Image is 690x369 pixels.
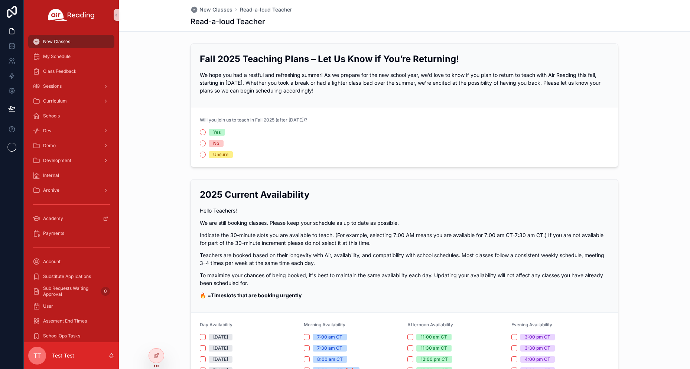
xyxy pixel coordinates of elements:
span: Evening Availability [511,322,552,327]
span: Curriculum [43,98,67,104]
a: Assement End Times [28,314,114,328]
span: Dev [43,128,52,134]
span: Afternoon Availability [407,322,453,327]
div: [DATE] [213,356,228,363]
span: Account [43,259,61,265]
a: Internal [28,169,114,182]
h2: Fall 2025 Teaching Plans – Let Us Know if You’re Returning! [200,53,609,65]
a: Read-a-loud Teacher [240,6,292,13]
p: Hello Teachers! [200,207,609,214]
p: To maximize your chances of being booked, it's best to maintain the same availability each day. U... [200,271,609,287]
a: Substitute Applications [28,270,114,283]
a: Archive [28,184,114,197]
span: Sessions [43,83,62,89]
div: Yes [213,129,221,136]
a: Development [28,154,114,167]
span: Internal [43,172,59,178]
span: User [43,303,53,309]
div: 11:00 am CT [421,334,447,340]
span: Morning Availability [304,322,345,327]
span: Schools [43,113,60,119]
span: Assement End Times [43,318,87,324]
span: Development [43,158,71,164]
strong: Timeslots that are booking urgently [211,292,302,298]
a: Dev [28,124,114,137]
a: Academy [28,212,114,225]
div: [DATE] [213,334,228,340]
div: Unsure [213,151,228,158]
a: School Ops Tasks [28,329,114,343]
div: [DATE] [213,345,228,352]
div: No [213,140,219,147]
div: 0 [101,287,110,296]
span: Sub Requests Waiting Approval [43,285,98,297]
span: School Ops Tasks [43,333,80,339]
div: 7:00 am CT [317,334,342,340]
p: We are still booking classes. Please keep your schedule as up to date as possible. [200,219,609,227]
div: 12:00 pm CT [421,356,448,363]
p: 🔥 = [200,291,609,299]
span: Academy [43,216,63,221]
p: Indicate the 30-minute slots you are available to teach. (For example, selecting 7:00 AM means yo... [200,231,609,247]
div: 8:00 am CT [317,356,343,363]
a: Payments [28,227,114,240]
span: New Classes [43,39,70,45]
div: 4:00 pm CT [525,356,550,363]
a: Class Feedback [28,65,114,78]
div: 3:00 pm CT [525,334,550,340]
span: Substitute Applications [43,273,91,279]
h2: 2025 Current Availability [200,188,609,201]
p: Test Test [52,352,74,359]
a: My Schedule [28,50,114,63]
span: Archive [43,187,59,193]
span: Payments [43,230,64,236]
a: New Classes [191,6,232,13]
div: scrollable content [24,30,119,342]
span: New Classes [199,6,232,13]
a: Demo [28,139,114,152]
a: Sessions [28,80,114,93]
span: Demo [43,143,56,149]
span: TT [33,351,41,360]
span: Will you join us to teach in Fall 2025 (after [DATE])? [200,117,307,123]
a: Schools [28,109,114,123]
div: 3:30 pm CT [525,345,550,352]
span: My Schedule [43,54,71,59]
a: Curriculum [28,94,114,108]
a: New Classes [28,35,114,48]
span: Day Availability [200,322,232,327]
img: App logo [48,9,95,21]
a: User [28,300,114,313]
h1: Read-a-loud Teacher [191,16,265,27]
p: Teachers are booked based on their longevity with Air, availability, and compatibility with schoo... [200,251,609,267]
a: Account [28,255,114,268]
span: Class Feedback [43,68,77,74]
p: We hope you had a restful and refreshing summer! As we prepare for the new school year, we’d love... [200,71,609,94]
div: 11:30 am CT [421,345,447,352]
div: 7:30 am CT [317,345,342,352]
a: Sub Requests Waiting Approval0 [28,285,114,298]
